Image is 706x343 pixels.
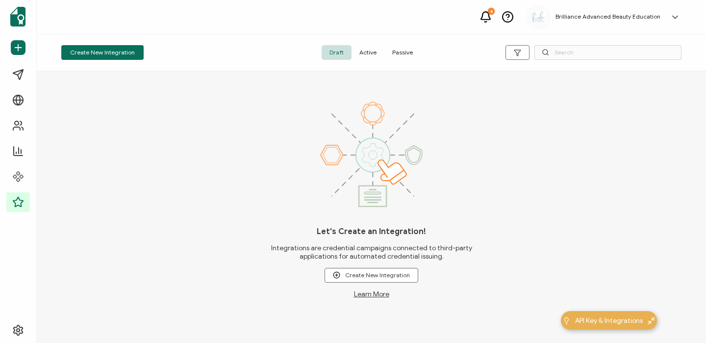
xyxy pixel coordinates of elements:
h1: Let's Create an Integration! [317,227,426,237]
input: Search [534,45,681,60]
button: Create New Integration [325,268,418,283]
span: Integrations are credential campaigns connected to third-party applications for automated credent... [266,244,478,261]
span: Draft [322,45,352,60]
img: integrations.svg [320,102,423,207]
span: Active [352,45,384,60]
button: Create New Integration [61,45,144,60]
h5: Brilliance Advanced Beauty Education [555,13,660,20]
span: API Key & Integrations [575,316,643,326]
span: Create New Integration [333,271,410,279]
img: minimize-icon.svg [648,317,655,324]
a: Learn More [354,290,389,298]
div: 8 [488,8,495,15]
img: a2bf8c6c-3aba-43b4-8354-ecfc29676cf6.jpg [531,11,546,24]
img: sertifier-logomark-colored.svg [10,7,25,26]
iframe: Chat Widget [657,296,706,343]
span: Passive [384,45,421,60]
